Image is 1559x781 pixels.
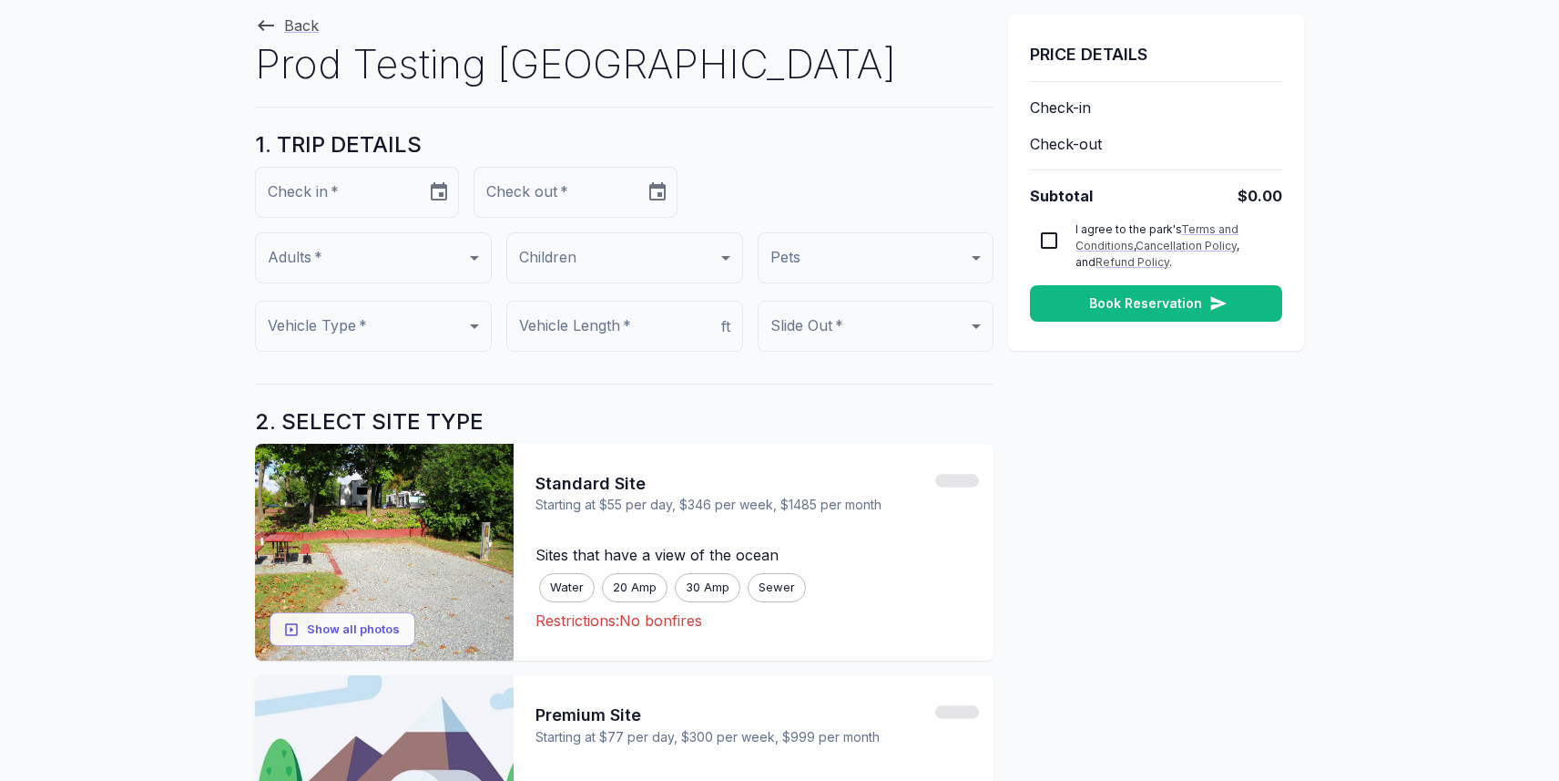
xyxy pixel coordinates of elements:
[255,122,993,167] h5: 1. TRIP DETAILS
[255,16,319,35] a: Back
[676,579,739,597] span: 30 Amp
[1030,44,1282,67] h6: PRICE DETAILS
[255,444,514,662] img: Standard Site
[1075,222,1242,269] span: I agree to the park's , , and .
[1030,97,1091,118] span: Check-in
[535,610,972,632] p: Restrictions: No bonfires
[1095,255,1169,269] a: Refund Policy
[1030,185,1093,207] span: Subtotal
[421,174,457,211] button: Choose date
[535,495,935,515] span: Starting at $55 per day, $346 per week, $1485 per month
[639,174,676,211] button: Choose date
[1075,222,1238,252] a: Terms and Conditions
[1238,185,1282,207] span: $0.00
[535,727,935,747] span: Starting at $77 per day, $300 per week, $999 per month
[603,579,667,597] span: 20 Amp
[749,579,805,597] span: Sewer
[1030,133,1102,155] span: Check-out
[540,579,594,597] span: Water
[270,612,415,646] button: Show all photos
[255,399,993,444] h5: 2. SELECT SITE TYPE
[1030,285,1282,323] button: Book Reservation
[721,315,730,337] p: ft
[535,544,972,566] p: Sites that have a view of the ocean
[1136,239,1237,252] a: Cancellation Policy
[535,704,935,727] span: Premium Site
[535,473,935,496] span: Standard Site
[255,36,993,92] h1: Prod Testing [GEOGRAPHIC_DATA]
